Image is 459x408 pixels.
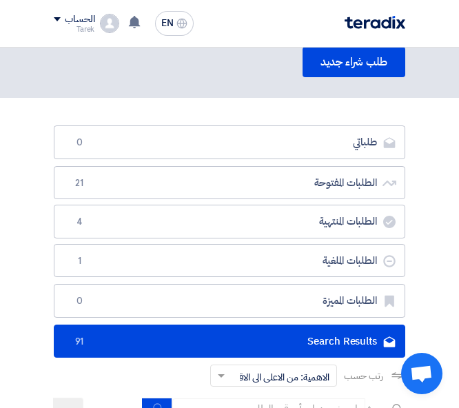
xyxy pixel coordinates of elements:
span: 0 [71,136,88,150]
div: Tarek [54,25,94,33]
span: 91 [71,335,88,349]
span: 21 [71,176,88,190]
span: 1 [71,254,88,268]
a: Search Results91 [54,325,405,358]
a: الطلبات المميزة0 [54,284,405,318]
a: طلب شراء جديد [303,47,405,77]
div: الحساب [65,14,94,25]
a: طلباتي0 [54,125,405,159]
span: EN [161,19,174,28]
span: 0 [71,294,88,308]
img: profile_test.png [100,14,119,33]
span: رتب حسب [344,369,383,383]
span: الاهمية: من الاعلي الي الاقل [232,370,329,385]
span: 4 [71,215,88,229]
a: الطلبات المفتوحة21 [54,166,405,200]
button: EN [155,11,194,36]
a: Open chat [401,353,442,394]
a: الطلبات الملغية1 [54,244,405,278]
img: Teradix logo [345,16,405,29]
a: الطلبات المنتهية4 [54,205,405,238]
